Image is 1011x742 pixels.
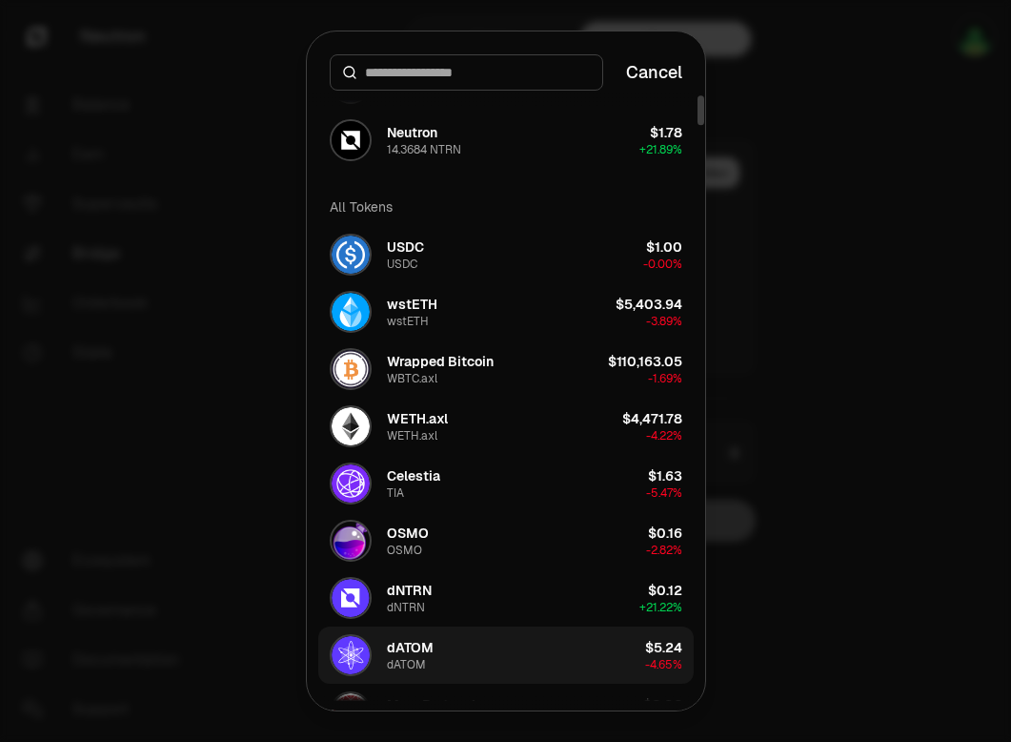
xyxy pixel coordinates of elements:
div: dATOM [387,657,426,672]
div: Mars Protocol [387,695,475,714]
button: dNTRN LogodNTRNdNTRN$0.12+21.22% [318,569,694,627]
button: WETH.axl LogoWETH.axlWETH.axl$4,471.78-4.22% [318,398,694,455]
div: WBTC.axl [387,371,437,386]
div: $1.00 [646,237,682,257]
div: wstETH [387,295,437,314]
span: + 21.89% [639,142,682,157]
div: Celestia [387,466,440,485]
div: $0.16 [648,524,682,543]
div: WETH.axl [387,428,437,443]
img: WBTC.axl Logo [332,350,370,388]
div: Neutron [387,123,437,142]
div: 14.3684 NTRN [387,142,461,157]
div: TIA [387,485,404,501]
img: USDC Logo [332,236,370,274]
img: MARS Logo [332,693,370,732]
div: dATOM [387,638,434,657]
button: OSMO LogoOSMOOSMO$0.16-2.82% [318,512,694,569]
img: wstETH Logo [332,293,370,331]
button: dATOM LogodATOMdATOM$5.24-4.65% [318,627,694,684]
span: -5.47% [646,485,682,501]
button: NTRN LogoNeutron14.3684 NTRN$1.78+21.89% [318,112,694,169]
img: OSMO Logo [332,522,370,560]
div: $4,471.78 [622,409,682,428]
span: -2.82% [646,543,682,558]
span: + 21.22% [639,600,682,615]
div: $110,163.05 [608,352,682,371]
div: WETH.axl [387,409,448,428]
div: OSMO [387,543,422,558]
span: -1.69% [648,371,682,386]
div: dNTRN [387,600,425,615]
span: -3.89% [646,314,682,329]
span: -4.65% [645,657,682,672]
button: TIA LogoCelestiaTIA$1.63-5.47% [318,455,694,512]
div: All Tokens [318,188,694,226]
img: dNTRN Logo [332,579,370,617]
button: USDC LogoUSDCUSDC$1.00-0.00% [318,226,694,283]
div: Wrapped Bitcoin [387,352,494,371]
div: OSMO [387,524,429,543]
span: -0.00% [643,257,682,272]
span: -4.22% [646,428,682,443]
div: $1.63 [648,466,682,485]
div: dNTRN [387,581,432,600]
div: $0.12 [648,581,682,600]
div: $5,403.94 [616,295,682,314]
div: $1.78 [650,123,682,142]
img: NTRN Logo [332,121,370,159]
div: USDC [387,237,424,257]
img: TIA Logo [332,464,370,503]
button: MARS LogoMars Protocol$0.02 [318,684,694,741]
div: $0.02 [643,695,682,714]
img: WETH.axl Logo [332,407,370,445]
div: 1548.5661 ATOM [387,85,475,100]
button: WBTC.axl LogoWrapped BitcoinWBTC.axl$110,163.05-1.69% [318,340,694,398]
button: Cancel [626,59,682,86]
button: wstETH LogowstETHwstETH$5,403.94-3.89% [318,283,694,340]
div: USDC [387,257,417,272]
span: -4.43% [646,85,682,100]
div: wstETH [387,314,429,329]
div: $5.24 [645,638,682,657]
img: dATOM Logo [332,636,370,674]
